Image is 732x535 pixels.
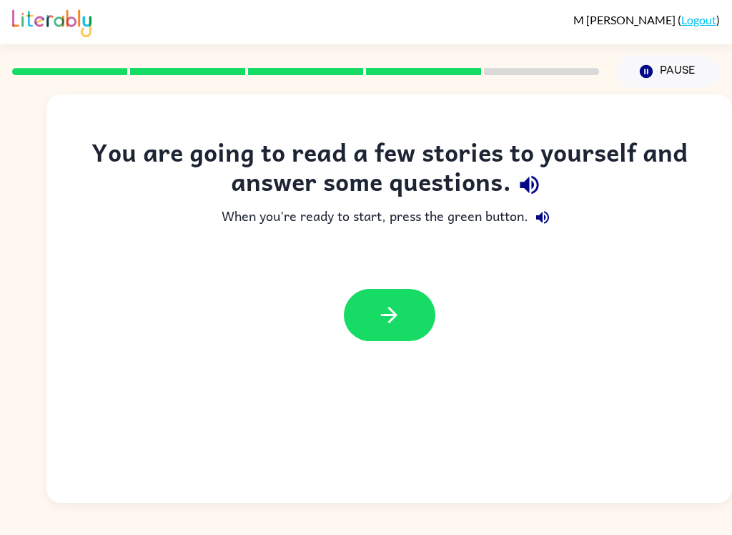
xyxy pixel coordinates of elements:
[616,55,720,88] button: Pause
[75,203,703,232] div: When you're ready to start, press the green button.
[681,13,716,26] a: Logout
[12,6,91,37] img: Literably
[573,13,720,26] div: ( )
[573,13,678,26] span: M [PERSON_NAME]
[75,137,703,203] div: You are going to read a few stories to yourself and answer some questions.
